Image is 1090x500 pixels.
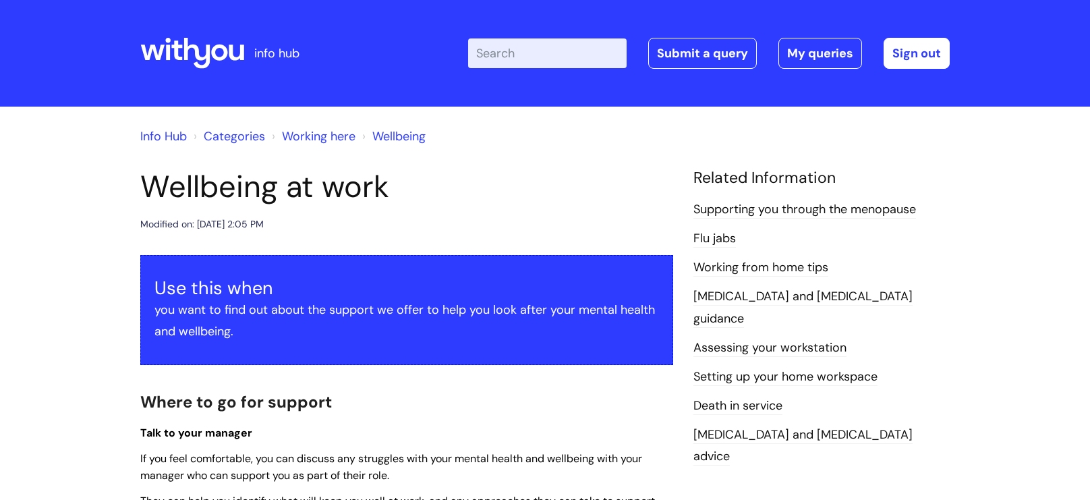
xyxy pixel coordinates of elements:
a: Death in service [693,397,782,415]
h4: Related Information [693,169,950,188]
input: Search [468,38,627,68]
a: My queries [778,38,862,69]
li: Solution home [190,126,265,147]
li: Wellbeing [359,126,426,147]
a: Sign out [884,38,950,69]
span: Where to go for support [140,391,332,412]
li: Working here [268,126,355,147]
a: [MEDICAL_DATA] and [MEDICAL_DATA] guidance [693,288,913,327]
a: Categories [204,128,265,144]
a: Assessing your workstation [693,339,847,357]
a: Supporting you through the menopause [693,201,916,219]
a: Working here [282,128,355,144]
a: Flu jabs [693,230,736,248]
p: you want to find out about the support we offer to help you look after your mental health and wel... [154,299,659,343]
h3: Use this when [154,277,659,299]
p: info hub [254,43,299,64]
a: Wellbeing [372,128,426,144]
div: Modified on: [DATE] 2:05 PM [140,216,264,233]
a: Submit a query [648,38,757,69]
span: If you feel comfortable, you can discuss any struggles with your mental health and wellbeing with... [140,451,642,482]
a: [MEDICAL_DATA] and [MEDICAL_DATA] advice [693,426,913,466]
h1: Wellbeing at work [140,169,673,205]
span: Talk to your manager [140,426,252,440]
a: Info Hub [140,128,187,144]
a: Working from home tips [693,259,828,277]
a: Setting up your home workspace [693,368,878,386]
div: | - [468,38,950,69]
